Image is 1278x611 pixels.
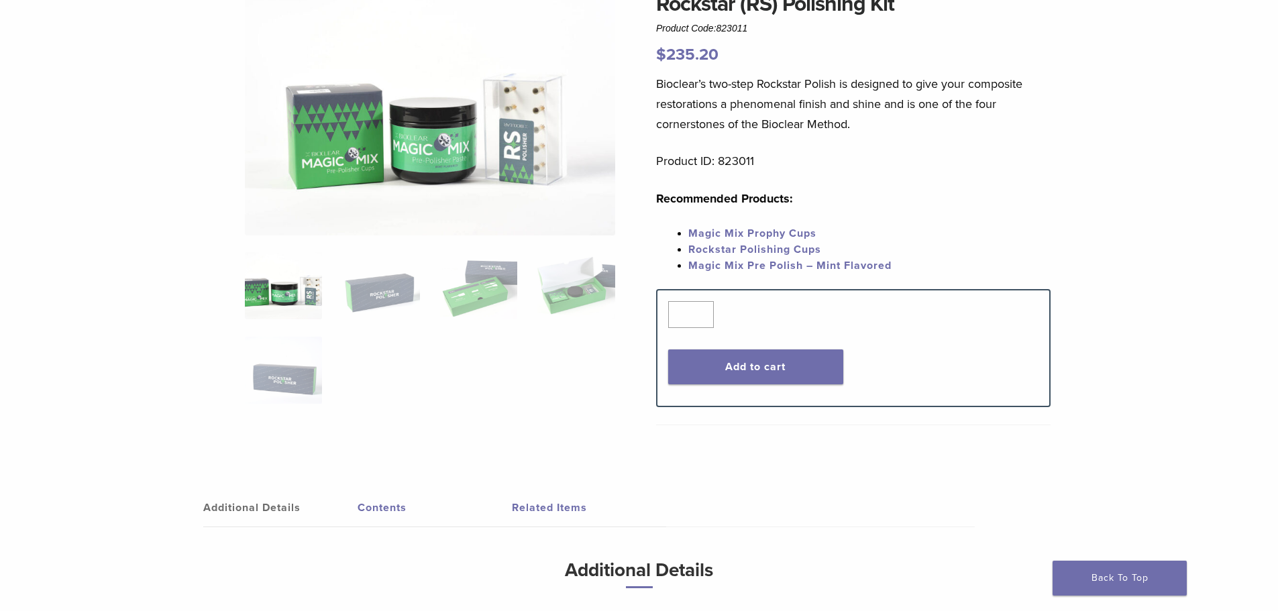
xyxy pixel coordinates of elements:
[668,349,843,384] button: Add to cart
[245,252,322,319] img: DSC_6582-copy-324x324.jpg
[688,243,821,256] a: Rockstar Polishing Cups
[512,489,666,526] a: Related Items
[656,151,1051,171] p: Product ID: 823011
[280,554,998,599] h3: Additional Details
[656,23,747,34] span: Product Code:
[203,489,358,526] a: Additional Details
[656,45,718,64] bdi: 235.20
[245,337,322,404] img: Rockstar (RS) Polishing Kit - Image 5
[440,252,517,319] img: Rockstar (RS) Polishing Kit - Image 3
[656,45,666,64] span: $
[358,489,512,526] a: Contents
[342,252,419,319] img: Rockstar (RS) Polishing Kit - Image 2
[656,191,793,206] strong: Recommended Products:
[688,259,892,272] a: Magic Mix Pre Polish – Mint Flavored
[656,74,1051,134] p: Bioclear’s two-step Rockstar Polish is designed to give your composite restorations a phenomenal ...
[716,23,748,34] span: 823011
[537,252,615,319] img: Rockstar (RS) Polishing Kit - Image 4
[688,227,816,240] a: Magic Mix Prophy Cups
[1053,561,1187,596] a: Back To Top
